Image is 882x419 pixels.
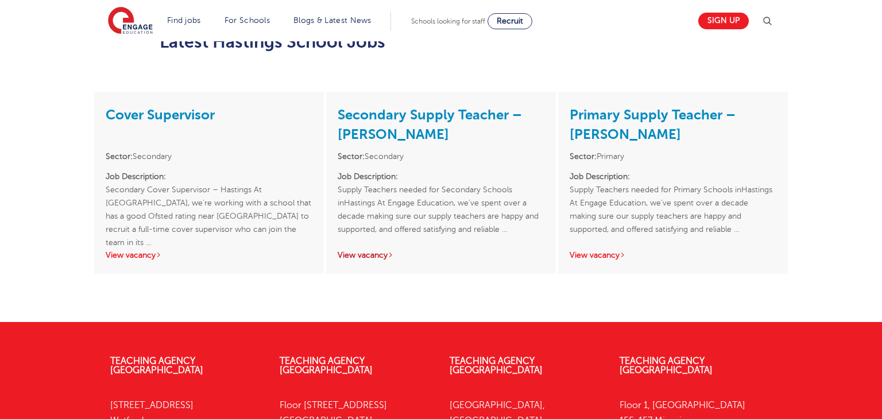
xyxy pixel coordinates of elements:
[106,170,312,236] p: Secondary Cover Supervisor – Hastings At [GEOGRAPHIC_DATA], we’re working with a school that has ...
[293,16,372,25] a: Blogs & Latest News
[280,356,373,375] a: Teaching Agency [GEOGRAPHIC_DATA]
[338,152,365,161] strong: Sector:
[570,172,630,181] strong: Job Description:
[106,107,215,123] a: Cover Supervisor
[106,251,162,259] a: View vacancy
[488,13,532,29] a: Recruit
[497,17,523,25] span: Recruit
[225,16,270,25] a: For Schools
[570,170,776,236] p: Supply Teachers needed for Primary Schools inHastings At Engage Education, we’ve spent over a dec...
[570,107,736,142] a: Primary Supply Teacher – [PERSON_NAME]
[450,356,543,375] a: Teaching Agency [GEOGRAPHIC_DATA]
[160,32,723,52] h2: Latest Hastings School Jobs
[570,152,597,161] strong: Sector:
[570,251,626,259] a: View vacancy
[106,172,166,181] strong: Job Description:
[338,150,544,163] li: Secondary
[698,13,749,29] a: Sign up
[338,251,394,259] a: View vacancy
[338,107,522,142] a: Secondary Supply Teacher – [PERSON_NAME]
[167,16,201,25] a: Find jobs
[108,7,153,36] img: Engage Education
[411,17,485,25] span: Schools looking for staff
[570,150,776,163] li: Primary
[110,356,203,375] a: Teaching Agency [GEOGRAPHIC_DATA]
[338,172,398,181] strong: Job Description:
[620,356,713,375] a: Teaching Agency [GEOGRAPHIC_DATA]
[106,152,133,161] strong: Sector:
[338,170,544,236] p: Supply Teachers needed for Secondary Schools inHastings At Engage Education, we’ve spent over a d...
[106,150,312,163] li: Secondary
